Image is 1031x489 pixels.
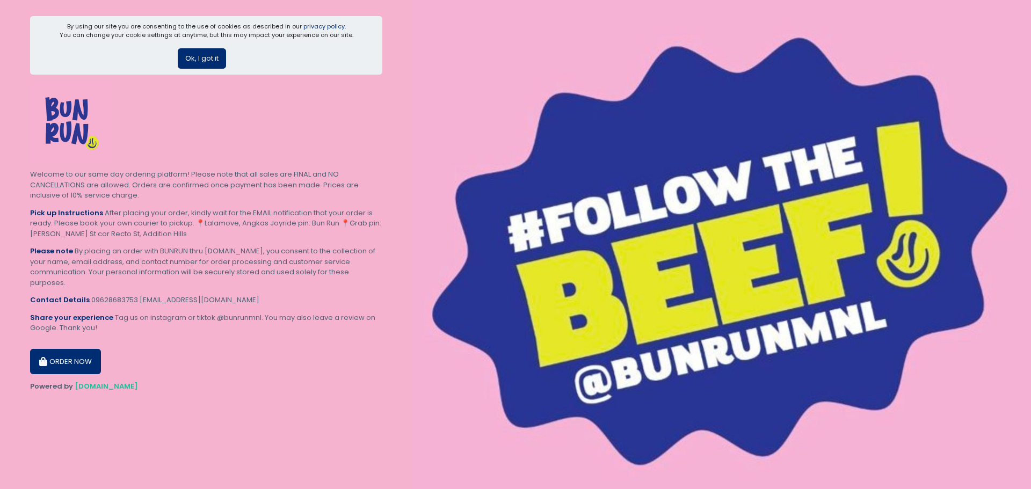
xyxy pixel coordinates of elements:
div: Powered by [30,381,382,392]
div: By using our site you are consenting to the use of cookies as described in our You can change you... [60,22,353,40]
b: Share your experience [30,312,113,323]
div: 09628683753 [EMAIL_ADDRESS][DOMAIN_NAME] [30,295,382,305]
b: Contact Details [30,295,90,305]
div: Welcome to our same day ordering platform! Please note that all sales are FINAL and NO CANCELLATI... [30,169,382,201]
div: After placing your order, kindly wait for the EMAIL notification that your order is ready. Please... [30,208,382,239]
img: BUN RUN FOOD STORE [30,82,111,162]
button: Ok, I got it [178,48,226,69]
div: By placing an order with BUNRUN thru [DOMAIN_NAME], you consent to the collection of your name, e... [30,246,382,288]
div: Tag us on instagram or tiktok @bunrunmnl. You may also leave a review on Google. Thank you! [30,312,382,333]
a: [DOMAIN_NAME] [75,381,138,391]
b: Pick up Instructions [30,208,103,218]
b: Please note [30,246,73,256]
button: ORDER NOW [30,349,101,375]
a: privacy policy. [303,22,346,31]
